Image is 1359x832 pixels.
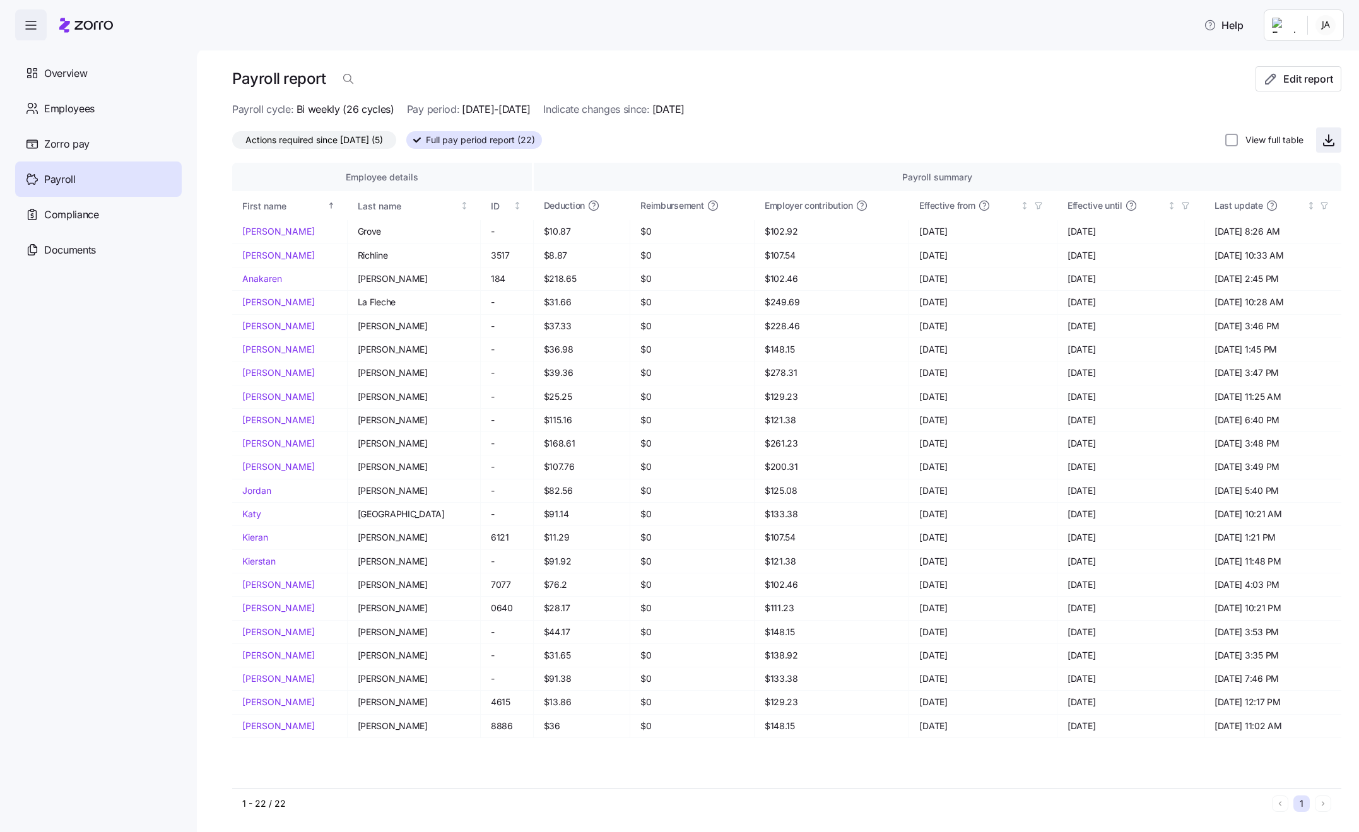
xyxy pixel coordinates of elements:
[640,649,744,662] span: $0
[242,170,522,184] div: Employee details
[491,649,523,662] span: -
[232,69,326,88] h1: Payroll report
[1068,555,1194,568] span: [DATE]
[544,484,620,497] span: $82.56
[1068,199,1122,212] span: Effective until
[544,272,620,285] span: $218.65
[242,531,337,544] a: Kieran
[491,437,523,450] span: -
[543,102,650,117] span: Indicate changes since:
[544,531,620,544] span: $11.29
[1068,225,1194,238] span: [DATE]
[765,366,899,379] span: $278.31
[358,199,458,213] div: Last name
[491,555,523,568] span: -
[358,578,470,591] span: [PERSON_NAME]
[1068,508,1194,520] span: [DATE]
[1068,296,1194,308] span: [DATE]
[1272,18,1297,33] img: Employer logo
[242,484,337,497] a: Jordan
[1215,602,1331,614] span: [DATE] 10:21 PM
[242,296,337,308] a: [PERSON_NAME]
[544,508,620,520] span: $91.14
[491,199,510,213] div: ID
[242,720,337,732] a: [PERSON_NAME]
[640,296,744,308] span: $0
[1194,13,1254,38] button: Help
[544,578,620,591] span: $76.2
[1215,366,1331,379] span: [DATE] 3:47 PM
[44,101,95,117] span: Employees
[1215,720,1331,732] span: [DATE] 11:02 AM
[544,437,620,450] span: $168.61
[765,649,899,662] span: $138.92
[765,199,853,212] span: Employer contribution
[919,531,1047,544] span: [DATE]
[297,102,394,117] span: Bi weekly (26 cycles)
[919,696,1047,708] span: [DATE]
[640,414,744,426] span: $0
[242,199,324,213] div: First name
[358,672,470,685] span: [PERSON_NAME]
[1215,626,1331,638] span: [DATE] 3:53 PM
[640,199,703,212] span: Reimbursement
[1293,795,1310,812] button: 1
[1068,414,1194,426] span: [DATE]
[765,720,899,732] span: $148.15
[44,136,90,152] span: Zorro pay
[1068,460,1194,473] span: [DATE]
[491,366,523,379] span: -
[544,672,620,685] span: $91.38
[242,578,337,591] a: [PERSON_NAME]
[1204,191,1341,220] th: Last updateNot sorted
[919,578,1047,591] span: [DATE]
[1215,343,1331,356] span: [DATE] 1:45 PM
[1068,320,1194,332] span: [DATE]
[640,343,744,356] span: $0
[1068,531,1194,544] span: [DATE]
[1272,795,1288,812] button: Previous page
[1215,414,1331,426] span: [DATE] 6:40 PM
[640,578,744,591] span: $0
[919,199,975,212] span: Effective from
[544,390,620,403] span: $25.25
[919,296,1047,308] span: [DATE]
[1238,134,1303,146] label: View full table
[491,484,523,497] span: -
[1215,508,1331,520] span: [DATE] 10:21 AM
[765,296,899,308] span: $249.69
[358,484,470,497] span: [PERSON_NAME]
[765,272,899,285] span: $102.46
[358,555,470,568] span: [PERSON_NAME]
[640,531,744,544] span: $0
[242,626,337,638] a: [PERSON_NAME]
[1068,272,1194,285] span: [DATE]
[544,649,620,662] span: $31.65
[242,343,337,356] a: [PERSON_NAME]
[1283,71,1333,86] span: Edit report
[358,296,470,308] span: La Fleche
[640,484,744,497] span: $0
[544,199,585,212] span: Deduction
[242,508,337,520] a: Katy
[15,161,182,197] a: Payroll
[1167,201,1176,210] div: Not sorted
[919,460,1047,473] span: [DATE]
[232,191,348,220] th: First nameSorted ascending
[544,170,1331,184] div: Payroll summary
[491,720,523,732] span: 8886
[544,225,620,238] span: $10.87
[327,201,336,210] div: Sorted ascending
[544,602,620,614] span: $28.17
[640,249,744,262] span: $0
[765,508,899,520] span: $133.38
[242,366,337,379] a: [PERSON_NAME]
[1215,578,1331,591] span: [DATE] 4:03 PM
[44,242,96,258] span: Documents
[491,508,523,520] span: -
[1215,296,1331,308] span: [DATE] 10:28 AM
[544,320,620,332] span: $37.33
[765,343,899,356] span: $148.15
[491,272,523,285] span: 184
[765,696,899,708] span: $129.23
